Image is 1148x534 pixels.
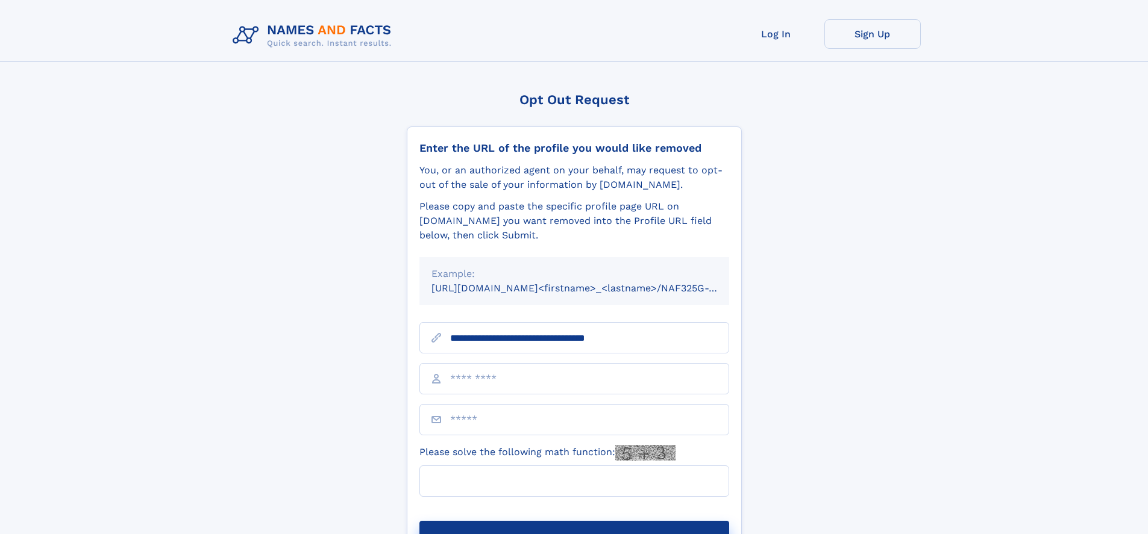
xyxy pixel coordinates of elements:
div: Opt Out Request [407,92,742,107]
div: You, or an authorized agent on your behalf, may request to opt-out of the sale of your informatio... [419,163,729,192]
img: Logo Names and Facts [228,19,401,52]
div: Enter the URL of the profile you would like removed [419,141,729,155]
div: Please copy and paste the specific profile page URL on [DOMAIN_NAME] you want removed into the Pr... [419,199,729,243]
label: Please solve the following math function: [419,445,676,461]
div: Example: [431,267,717,281]
a: Log In [728,19,824,49]
small: [URL][DOMAIN_NAME]<firstname>_<lastname>/NAF325G-xxxxxxxx [431,282,752,294]
a: Sign Up [824,19,921,49]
